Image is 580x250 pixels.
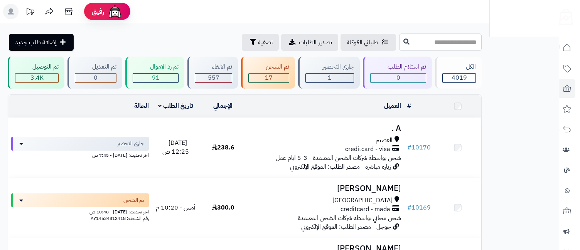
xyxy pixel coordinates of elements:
[384,101,401,111] a: العميل
[66,57,124,89] a: تم التعديل 0
[250,184,401,193] h3: [PERSON_NAME]
[281,34,338,51] a: تصدير الطلبات
[91,215,149,222] span: رقم الشحنة: AY14534812418
[134,101,149,111] a: الحالة
[15,38,57,47] span: إضافة طلب جديد
[158,101,193,111] a: تاريخ الطلب
[213,101,233,111] a: الإجمالي
[123,196,144,204] span: تم الشحن
[9,34,74,51] a: إضافة طلب جديد
[208,73,219,82] span: 557
[15,74,58,82] div: 3353
[133,62,179,71] div: تم رد الاموال
[347,38,378,47] span: طلباتي المُوكلة
[15,62,59,71] div: تم التوصيل
[117,140,144,148] span: جاري التحضير
[107,4,123,19] img: ai-face.png
[239,57,297,89] a: تم الشحن 17
[152,73,160,82] span: 91
[407,143,431,152] a: #10170
[249,74,289,82] div: 17
[554,6,573,25] img: logo
[341,34,396,51] a: طلباتي المُوكلة
[297,57,361,89] a: جاري التحضير 1
[433,57,483,89] a: الكل4019
[305,62,354,71] div: جاري التحضير
[301,222,391,232] span: جوجل - مصدر الطلب: الموقع الإلكتروني
[20,4,40,21] a: تحديثات المنصة
[133,74,178,82] div: 91
[341,205,390,214] span: creditcard - mada
[396,73,400,82] span: 0
[242,34,279,51] button: تصفية
[6,57,66,89] a: تم التوصيل 3.4K
[258,38,273,47] span: تصفية
[11,151,149,159] div: اخر تحديث: [DATE] - 7:45 ص
[407,203,411,212] span: #
[162,138,189,156] span: [DATE] - 12:25 ص
[124,57,186,89] a: تم رد الاموال 91
[298,213,401,223] span: شحن مجاني بواسطة شركات الشحن المعتمدة
[332,196,393,205] span: [GEOGRAPHIC_DATA]
[407,101,411,111] a: #
[11,207,149,215] div: اخر تحديث: [DATE] - 10:48 ص
[345,145,390,154] span: creditcard - visa
[212,203,234,212] span: 300.0
[452,73,467,82] span: 4019
[376,136,393,145] span: القصيم
[265,73,273,82] span: 17
[361,57,433,89] a: تم استلام الطلب 0
[299,38,332,47] span: تصدير الطلبات
[290,162,391,171] span: زيارة مباشرة - مصدر الطلب: الموقع الإلكتروني
[442,62,476,71] div: الكل
[248,62,289,71] div: تم الشحن
[75,62,116,71] div: تم التعديل
[156,203,196,212] span: أمس - 10:20 م
[75,74,116,82] div: 0
[370,62,426,71] div: تم استلام الطلب
[407,203,431,212] a: #10169
[328,73,332,82] span: 1
[195,74,232,82] div: 557
[276,153,401,163] span: شحن بواسطة شركات الشحن المعتمدة - 3-5 ايام عمل
[212,143,234,152] span: 238.6
[30,73,44,82] span: 3.4K
[306,74,354,82] div: 1
[92,7,104,16] span: رفيق
[407,143,411,152] span: #
[94,73,98,82] span: 0
[250,124,401,133] h3: A .
[186,57,239,89] a: تم الالغاء 557
[195,62,232,71] div: تم الالغاء
[371,74,426,82] div: 0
